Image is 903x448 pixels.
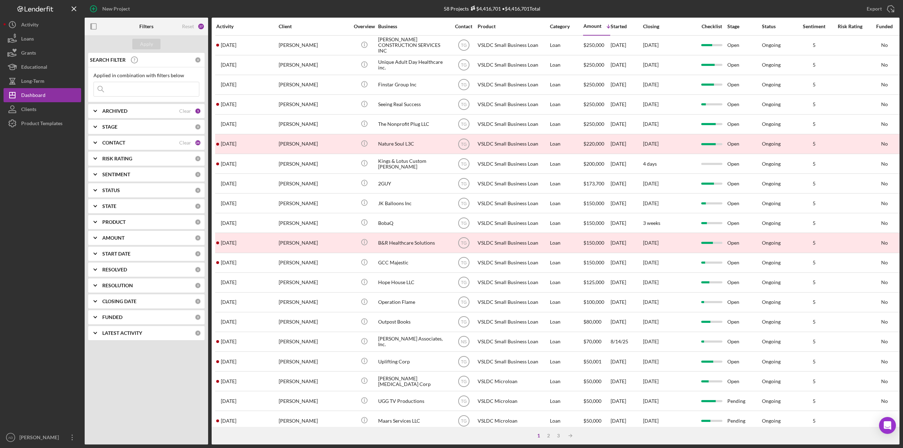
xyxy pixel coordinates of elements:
[478,352,548,371] div: VSLDC Small Business Loan
[85,2,137,16] button: New Project
[461,201,467,206] text: TG
[762,201,781,206] div: Ongoing
[221,220,236,226] time: 2025-09-11 19:02
[583,161,604,167] span: $200,000
[378,293,449,312] div: Operation Flame
[611,253,642,272] div: [DATE]
[221,359,236,364] time: 2025-09-10 19:07
[21,116,62,132] div: Product Templates
[378,56,449,74] div: Unique Adult Day Healthcare inc.
[478,194,548,213] div: VSLDC Small Business Loan
[762,181,781,186] div: Ongoing
[550,214,583,232] div: Loan
[583,81,604,87] span: $250,000
[179,108,191,114] div: Clear
[195,298,201,305] div: 0
[868,102,900,107] div: No
[583,101,604,107] span: $250,000
[478,75,548,94] div: VSLDC Small Business Loan
[21,60,47,76] div: Educational
[550,352,583,371] div: Loan
[378,313,449,331] div: Outpost Books
[643,180,659,186] time: [DATE]
[550,253,583,272] div: Loan
[611,313,642,331] div: [DATE]
[279,135,349,153] div: [PERSON_NAME]
[727,253,761,272] div: Open
[583,319,601,325] span: $80,000
[611,352,642,371] div: [DATE]
[279,253,349,272] div: [PERSON_NAME]
[195,251,201,257] div: 0
[478,135,548,153] div: VSLDC Small Business Loan
[727,293,761,312] div: Open
[860,2,899,16] button: Export
[221,319,236,325] time: 2025-04-29 16:48
[102,251,131,257] b: START DATE
[4,32,81,46] button: Loans
[21,32,34,48] div: Loans
[583,299,604,305] span: $100,000
[550,95,583,114] div: Loan
[868,280,900,285] div: No
[727,332,761,351] div: Open
[195,187,201,194] div: 0
[378,174,449,193] div: 2GUY
[611,24,642,29] div: Started
[762,121,781,127] div: Ongoing
[478,174,548,193] div: VSLDC Small Business Loan
[378,233,449,252] div: B&R Healthcare Solutions
[727,56,761,74] div: Open
[643,161,657,167] time: 4 days
[727,95,761,114] div: Open
[643,279,659,285] time: [DATE]
[550,36,583,55] div: Loan
[796,161,832,167] div: 5
[762,240,781,246] div: Ongoing
[102,314,122,320] b: FUNDED
[796,339,832,344] div: 5
[643,81,659,87] time: [DATE]
[796,141,832,147] div: 5
[762,82,781,87] div: Ongoing
[643,42,659,48] time: [DATE]
[378,214,449,232] div: BobaQ
[221,201,236,206] time: 2025-08-18 16:17
[102,330,142,336] b: LATEST ACTIVITY
[179,140,191,146] div: Clear
[583,42,604,48] span: $250,000
[279,352,349,371] div: [PERSON_NAME]
[727,214,761,232] div: Open
[643,259,659,265] time: [DATE]
[550,154,583,173] div: Loan
[4,18,81,32] a: Activity
[378,253,449,272] div: GCC Majestic
[478,24,548,29] div: Product
[868,121,900,127] div: No
[195,203,201,209] div: 0
[102,299,137,304] b: CLOSING DATE
[478,293,548,312] div: VSLDC Small Business Loan
[461,63,467,68] text: TG
[868,161,900,167] div: No
[279,154,349,173] div: [PERSON_NAME]
[611,75,642,94] div: [DATE]
[221,299,236,305] time: 2025-07-26 04:29
[611,293,642,312] div: [DATE]
[868,299,900,305] div: No
[583,62,604,68] span: $250,000
[643,101,659,107] time: [DATE]
[93,73,199,78] div: Applied in combination with filters below
[195,282,201,289] div: 0
[643,299,659,305] time: [DATE]
[550,313,583,331] div: Loan
[550,273,583,292] div: Loan
[868,220,900,226] div: No
[221,82,236,87] time: 2025-07-10 20:30
[868,319,900,325] div: No
[195,57,201,63] div: 0
[611,214,642,232] div: [DATE]
[832,24,868,29] div: Risk Rating
[461,161,467,166] text: TG
[4,102,81,116] button: Clients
